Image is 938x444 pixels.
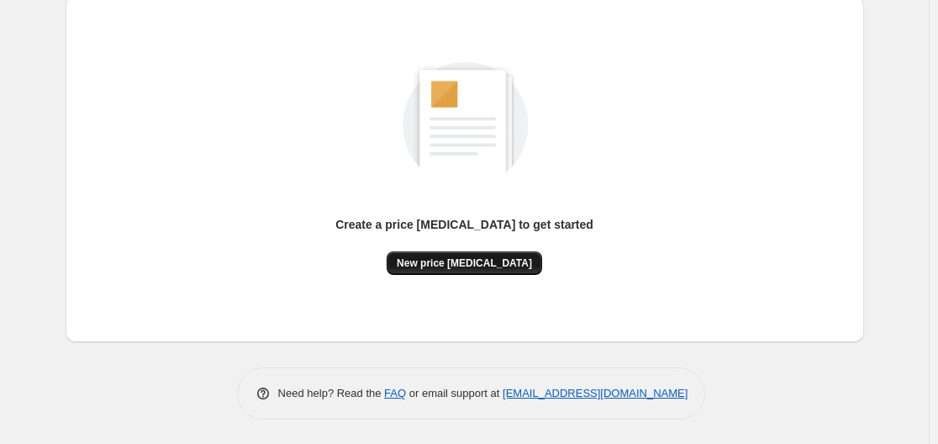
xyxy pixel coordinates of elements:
[278,387,385,399] span: Need help? Read the
[397,256,532,270] span: New price [MEDICAL_DATA]
[503,387,688,399] a: [EMAIL_ADDRESS][DOMAIN_NAME]
[406,387,503,399] span: or email support at
[384,387,406,399] a: FAQ
[387,251,542,275] button: New price [MEDICAL_DATA]
[335,216,593,233] p: Create a price [MEDICAL_DATA] to get started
